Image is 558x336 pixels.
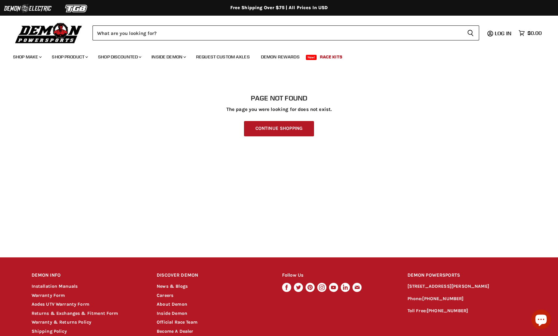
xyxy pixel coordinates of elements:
[408,283,527,290] p: [STREET_ADDRESS][PERSON_NAME]
[422,296,464,301] a: [PHONE_NUMBER]
[32,301,89,307] a: Aodes UTV Warranty Form
[244,121,314,136] a: Continue Shopping
[315,50,347,64] a: Race Kits
[19,5,540,11] div: Free Shipping Over $75 | All Prices In USD
[408,268,527,283] h2: DEMON POWERSPORTS
[157,311,187,316] a: Inside Demon
[32,107,527,112] p: The page you were looking for does not exist.
[157,328,193,334] a: Become A Dealer
[32,94,527,102] h1: Page not found
[492,30,515,36] a: Log in
[157,293,173,298] a: Careers
[47,50,92,64] a: Shop Product
[408,307,527,315] p: Toll Free:
[427,308,468,313] a: [PHONE_NUMBER]
[32,268,145,283] h2: DEMON INFO
[13,21,84,44] img: Demon Powersports
[93,25,479,40] form: Product
[495,30,511,37] span: Log in
[306,55,317,60] span: New!
[529,310,553,331] inbox-online-store-chat: Shopify online store chat
[157,268,270,283] h2: DISCOVER DEMON
[527,30,542,36] span: $0.00
[93,25,462,40] input: Search
[32,319,92,325] a: Warranty & Returns Policy
[515,28,545,38] a: $0.00
[462,25,479,40] button: Search
[191,50,255,64] a: Request Custom Axles
[282,268,395,283] h2: Follow Us
[93,50,145,64] a: Shop Discounted
[52,2,101,15] img: TGB Logo 2
[32,311,118,316] a: Returns & Exchanges & Fitment Form
[157,319,197,325] a: Official Race Team
[147,50,190,64] a: Inside Demon
[32,328,67,334] a: Shipping Policy
[256,50,305,64] a: Demon Rewards
[157,283,188,289] a: News & Blogs
[157,301,187,307] a: About Demon
[32,293,65,298] a: Warranty Form
[8,50,46,64] a: Shop Make
[408,295,527,303] p: Phone:
[8,48,540,64] ul: Main menu
[32,283,78,289] a: Installation Manuals
[3,2,52,15] img: Demon Electric Logo 2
